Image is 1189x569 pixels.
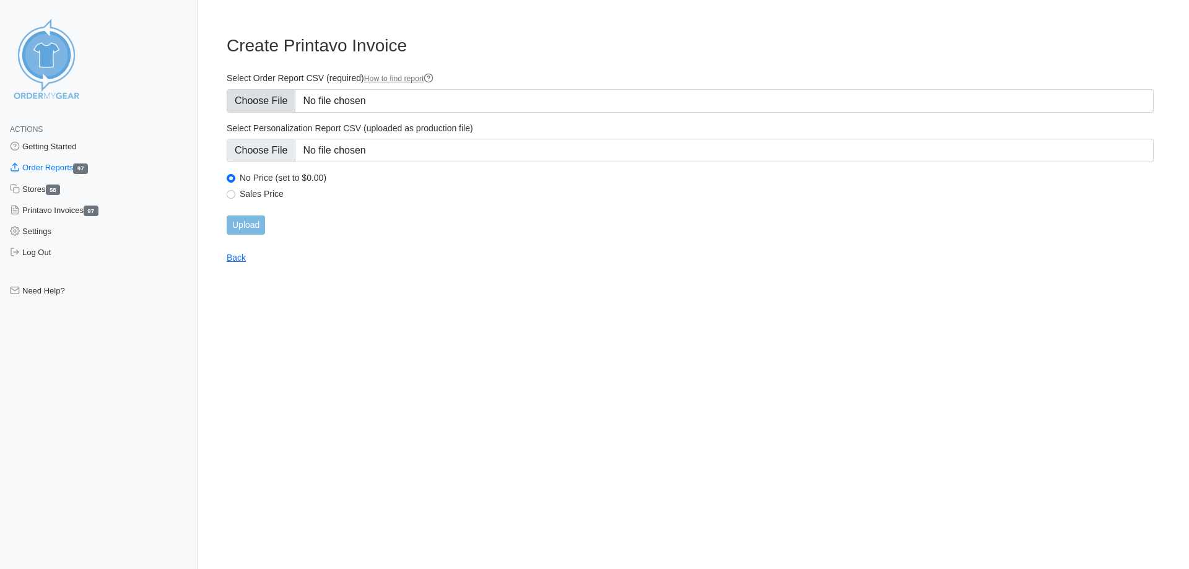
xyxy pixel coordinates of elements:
[364,74,434,83] a: How to find report
[227,35,1154,56] h3: Create Printavo Invoice
[227,215,265,235] input: Upload
[227,72,1154,84] label: Select Order Report CSV (required)
[240,188,1154,199] label: Sales Price
[10,125,43,134] span: Actions
[240,172,1154,183] label: No Price (set to $0.00)
[84,206,98,216] span: 97
[227,123,1154,134] label: Select Personalization Report CSV (uploaded as production file)
[46,185,61,195] span: 58
[227,253,246,263] a: Back
[73,163,88,174] span: 97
